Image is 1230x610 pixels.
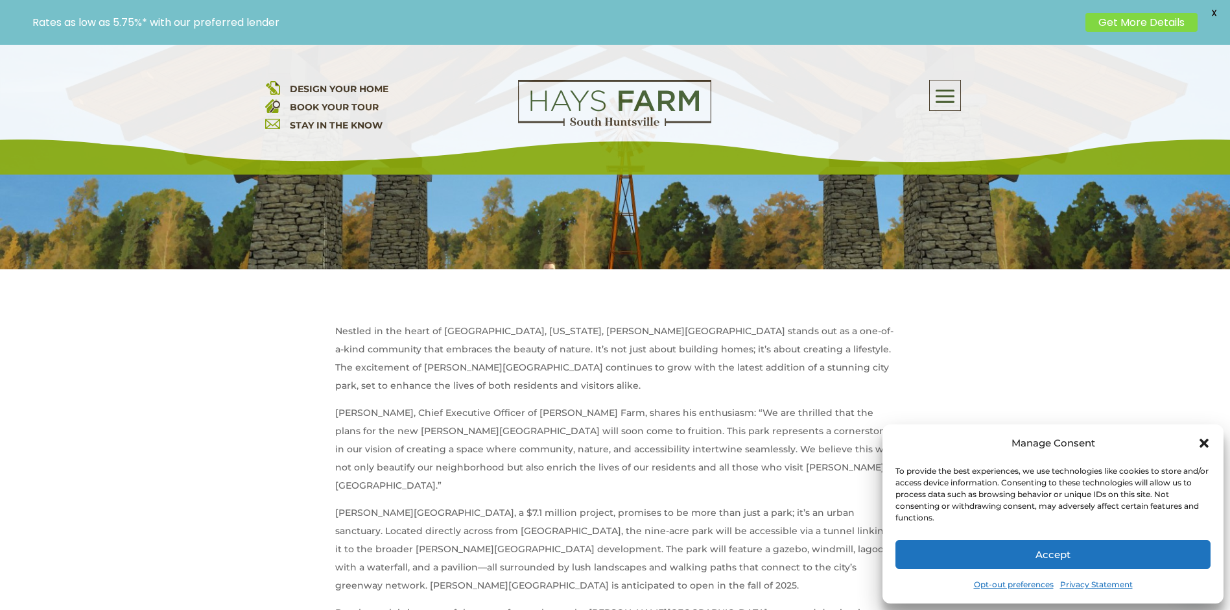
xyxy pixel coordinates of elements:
a: Opt-out preferences [974,576,1054,594]
p: Rates as low as 5.75%* with our preferred lender [32,16,1079,29]
div: Manage Consent [1011,434,1095,452]
p: Nestled in the heart of [GEOGRAPHIC_DATA], [US_STATE], [PERSON_NAME][GEOGRAPHIC_DATA] stands out ... [335,322,895,404]
div: To provide the best experiences, we use technologies like cookies to store and/or access device i... [895,465,1209,524]
a: DESIGN YOUR HOME [290,83,388,95]
span: X [1204,3,1224,23]
a: Privacy Statement [1060,576,1133,594]
button: Accept [895,540,1211,569]
img: book your home tour [265,98,280,113]
a: STAY IN THE KNOW [290,119,383,131]
p: [PERSON_NAME][GEOGRAPHIC_DATA], a $7.1 million project, promises to be more than just a park; it’... [335,504,895,604]
a: BOOK YOUR TOUR [290,101,379,113]
img: design your home [265,80,280,95]
a: Get More Details [1085,13,1198,32]
img: Logo [518,80,711,127]
a: hays farm homes huntsville development [518,117,711,129]
p: [PERSON_NAME], Chief Executive Officer of [PERSON_NAME] Farm, shares his enthusiasm: “We are thri... [335,404,895,504]
div: Close dialog [1198,437,1211,450]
